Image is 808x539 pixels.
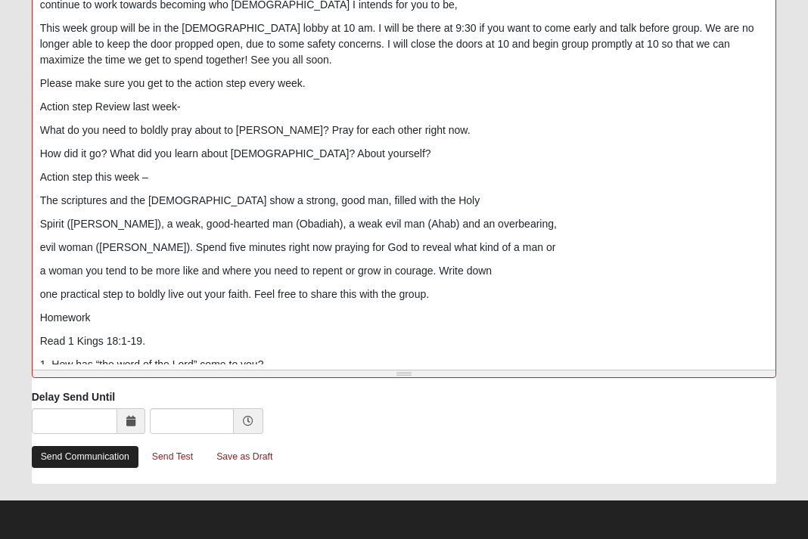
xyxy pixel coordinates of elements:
[40,310,769,326] p: Homework
[40,146,769,162] p: How did it go? What did you learn about [DEMOGRAPHIC_DATA]? About yourself?
[32,389,115,404] label: Delay Send Until
[142,445,203,469] a: Send Test
[33,370,776,377] div: Resize
[40,287,769,302] p: one practical step to boldly live out your faith. Feel free to share this with the group.
[32,446,138,468] a: Send Communication
[40,216,769,232] p: Spirit ([PERSON_NAME]), a weak, good-hearted man (Obadiah), a weak evil man (Ahab) and an overbea...
[40,263,769,279] p: a woman you tend to be more like and where you need to repent or grow in courage. Write down
[207,445,282,469] a: Save as Draft
[40,169,769,185] p: Action step this week –
[40,20,769,68] p: This week group will be in the [DEMOGRAPHIC_DATA] lobby at 10 am. I will be there at 9:30 if you ...
[40,76,769,91] p: Please make sure you get to the action step every week.
[40,193,769,209] p: The scriptures and the [DEMOGRAPHIC_DATA] show a strong, good man, filled with the Holy
[40,99,769,115] p: Action step Review last week-
[40,357,769,373] p: 1. How has “the word of the Lord” come to you?
[40,122,769,138] p: What do you need to boldly pray about to [PERSON_NAME]? Pray for each other right now.
[40,240,769,256] p: evil woman ([PERSON_NAME]). Spend five minutes right now praying for God to reveal what kind of a...
[40,333,769,349] p: Read 1 Kings 18:1-19.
